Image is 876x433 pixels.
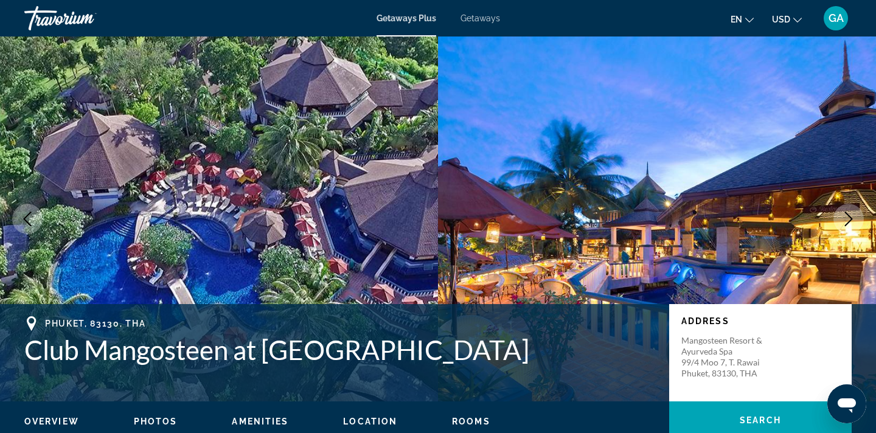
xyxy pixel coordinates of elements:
[452,417,490,426] span: Rooms
[740,415,781,425] span: Search
[772,15,790,24] span: USD
[681,335,779,379] p: Mangosteen Resort & Ayurveda Spa 99/4 Moo 7, T. Rawai Phuket, 83130, THA
[377,13,436,23] a: Getaways Plus
[134,416,178,427] button: Photos
[827,384,866,423] iframe: Кнопка запуска окна обмена сообщениями
[829,12,844,24] span: GA
[24,2,146,34] a: Travorium
[45,319,145,328] span: Phuket, 83130, THA
[820,5,852,31] button: User Menu
[343,416,397,427] button: Location
[833,204,864,234] button: Next image
[772,10,802,28] button: Change currency
[681,316,839,326] p: Address
[12,204,43,234] button: Previous image
[134,417,178,426] span: Photos
[731,15,742,24] span: en
[343,417,397,426] span: Location
[452,416,490,427] button: Rooms
[731,10,754,28] button: Change language
[24,334,657,365] h1: Club Mangosteen at [GEOGRAPHIC_DATA]
[24,417,79,426] span: Overview
[232,416,288,427] button: Amenities
[232,417,288,426] span: Amenities
[461,13,500,23] a: Getaways
[24,416,79,427] button: Overview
